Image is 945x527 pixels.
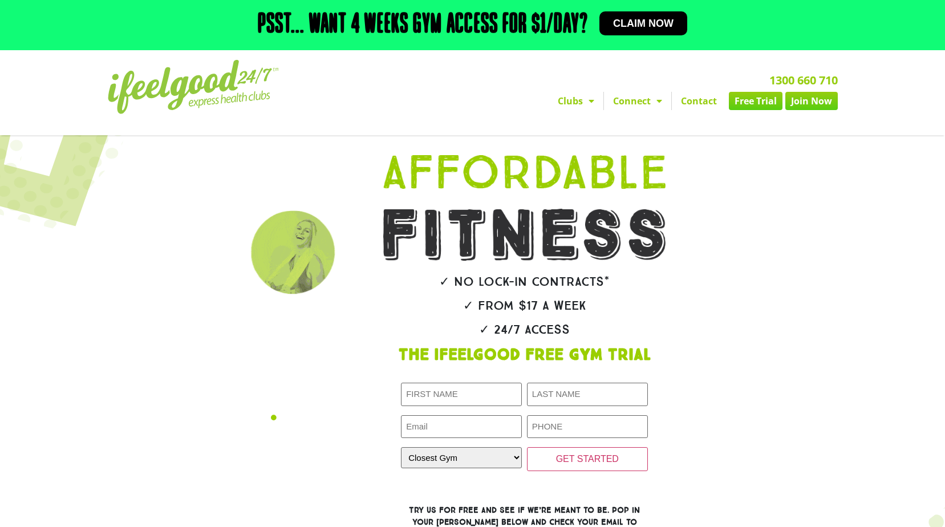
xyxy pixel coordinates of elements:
input: LAST NAME [527,383,648,406]
input: PHONE [527,415,648,439]
a: Clubs [549,92,603,110]
input: Email [401,415,522,439]
a: 1300 660 710 [769,72,838,88]
input: GET STARTED [527,447,648,471]
a: Connect [604,92,671,110]
h2: Psst... Want 4 weeks gym access for $1/day? [258,11,588,39]
a: Free Trial [729,92,782,110]
span: Claim now [613,18,674,29]
h1: The IfeelGood Free Gym Trial [348,347,701,363]
input: FIRST NAME [401,383,522,406]
h2: ✓ From $17 a week [348,299,701,312]
h2: ✓ No lock-in contracts* [348,275,701,288]
a: Contact [672,92,726,110]
h2: ✓ 24/7 Access [348,323,701,336]
a: Join Now [785,92,838,110]
nav: Menu [367,92,838,110]
a: Claim now [599,11,687,35]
